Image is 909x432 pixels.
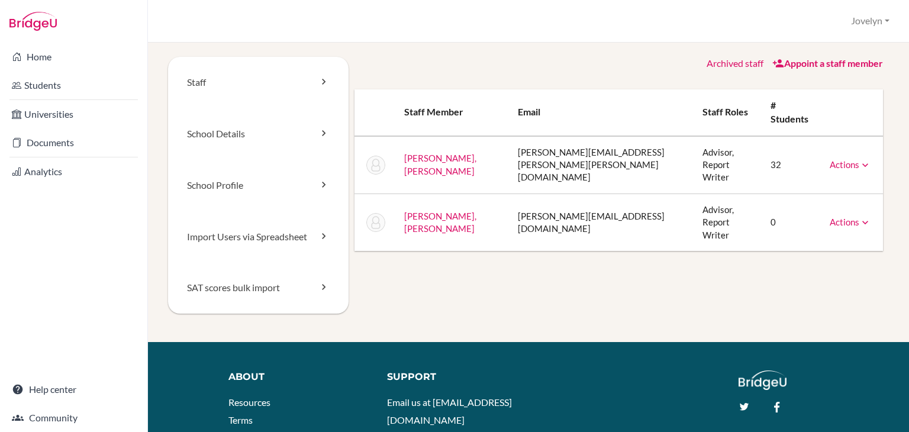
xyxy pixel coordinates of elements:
[366,213,385,232] img: Mirlinda Kusari
[707,57,763,69] a: Archived staff
[168,160,349,211] a: School Profile
[395,89,508,136] th: Staff member
[2,45,145,69] a: Home
[168,262,349,314] a: SAT scores bulk import
[387,370,519,384] div: Support
[2,378,145,401] a: Help center
[761,89,820,136] th: # students
[168,211,349,263] a: Import Users via Spreadsheet
[693,136,761,194] td: Advisor, Report Writer
[366,156,385,175] img: Jovelyn Delos Santos
[2,102,145,126] a: Universities
[228,396,270,408] a: Resources
[2,406,145,430] a: Community
[739,370,786,390] img: logo_white@2x-f4f0deed5e89b7ecb1c2cc34c3e3d731f90f0f143d5ea2071677605dd97b5244.png
[693,89,761,136] th: Staff roles
[228,414,253,425] a: Terms
[404,153,476,176] a: [PERSON_NAME], [PERSON_NAME]
[772,57,883,69] a: Appoint a staff member
[846,10,895,32] button: Jovelyn
[761,136,820,194] td: 32
[2,160,145,183] a: Analytics
[9,12,57,31] img: Bridge-U
[830,159,871,170] a: Actions
[228,370,370,384] div: About
[168,108,349,160] a: School Details
[508,194,693,251] td: [PERSON_NAME][EMAIL_ADDRESS][DOMAIN_NAME]
[2,73,145,97] a: Students
[508,89,693,136] th: Email
[2,131,145,154] a: Documents
[761,194,820,251] td: 0
[387,396,512,425] a: Email us at [EMAIL_ADDRESS][DOMAIN_NAME]
[168,57,349,108] a: Staff
[830,217,871,227] a: Actions
[508,136,693,194] td: [PERSON_NAME][EMAIL_ADDRESS][PERSON_NAME][PERSON_NAME][DOMAIN_NAME]
[404,211,476,234] a: [PERSON_NAME], [PERSON_NAME]
[693,194,761,251] td: Advisor, Report Writer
